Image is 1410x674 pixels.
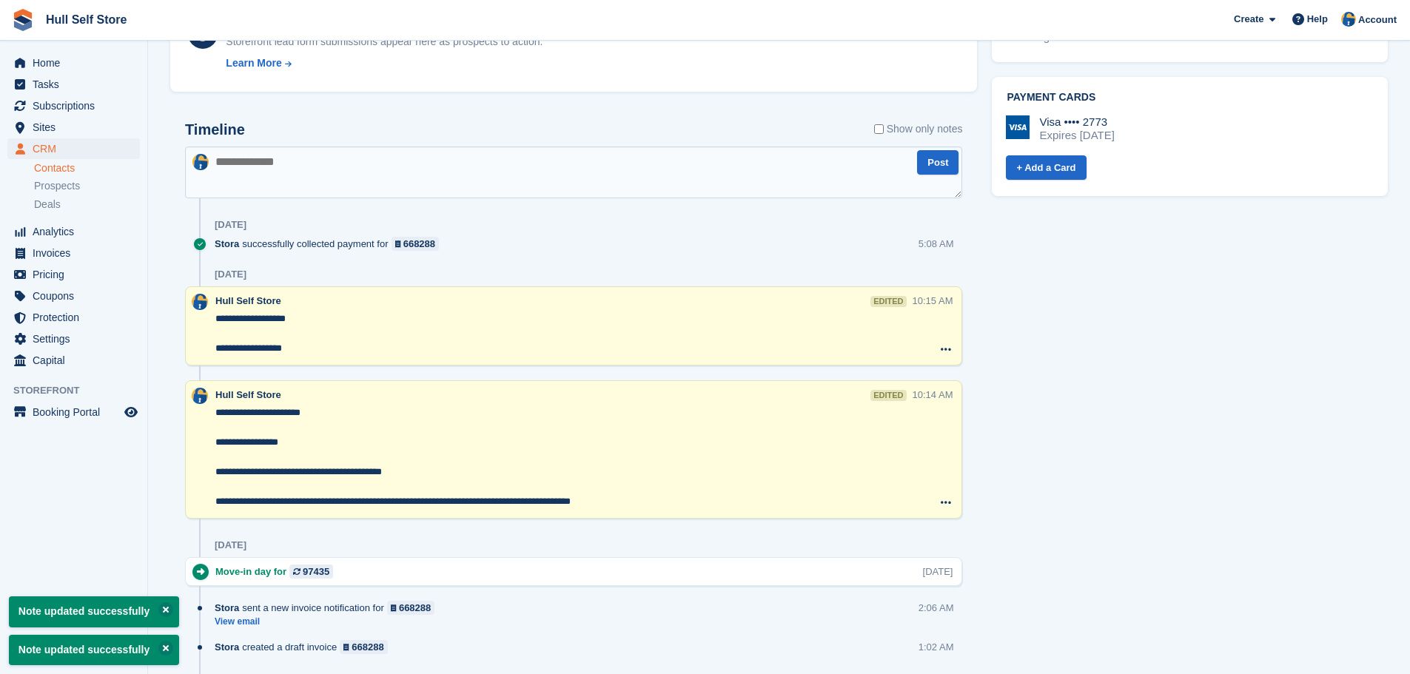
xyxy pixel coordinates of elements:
[7,221,140,242] a: menu
[7,243,140,263] a: menu
[33,307,121,328] span: Protection
[33,402,121,422] span: Booking Portal
[7,402,140,422] a: menu
[870,390,906,401] div: edited
[352,640,383,654] div: 668288
[7,328,140,349] a: menu
[12,9,34,31] img: stora-icon-8386f47178a22dfd0bd8f6a31ec36ba5ce8667c1dd55bd0f319d3a0aa187defe.svg
[122,403,140,421] a: Preview store
[7,307,140,328] a: menu
[192,154,209,170] img: Hull Self Store
[215,539,246,551] div: [DATE]
[215,601,239,615] span: Stora
[1341,12,1356,27] img: Hull Self Store
[392,237,440,251] a: 668288
[215,237,446,251] div: successfully collected payment for
[7,286,140,306] a: menu
[192,388,208,404] img: Hull Self Store
[215,237,239,251] span: Stora
[1307,12,1328,27] span: Help
[226,55,543,71] a: Learn More
[919,640,954,654] div: 1:02 AM
[34,161,140,175] a: Contacts
[215,389,281,400] span: Hull Self Store
[913,388,953,402] div: 10:14 AM
[215,269,246,280] div: [DATE]
[289,565,333,579] a: 97435
[340,640,388,654] a: 668288
[9,635,179,665] p: Note updated successfully
[33,328,121,349] span: Settings
[33,117,121,138] span: Sites
[917,150,959,175] button: Post
[7,53,140,73] a: menu
[1007,92,1373,104] h2: Payment cards
[1234,12,1263,27] span: Create
[34,198,61,212] span: Deals
[33,74,121,95] span: Tasks
[399,601,431,615] div: 668288
[923,565,953,579] div: [DATE]
[7,74,140,95] a: menu
[7,264,140,285] a: menu
[1006,155,1086,180] a: + Add a Card
[33,286,121,306] span: Coupons
[215,640,395,654] div: created a draft invoice
[13,383,147,398] span: Storefront
[7,95,140,116] a: menu
[913,294,953,308] div: 10:15 AM
[34,178,140,194] a: Prospects
[33,95,121,116] span: Subscriptions
[387,601,435,615] a: 668288
[33,221,121,242] span: Analytics
[919,601,954,615] div: 2:06 AM
[303,565,329,579] div: 97435
[215,295,281,306] span: Hull Self Store
[226,55,281,71] div: Learn More
[874,121,884,137] input: Show only notes
[34,179,80,193] span: Prospects
[215,616,442,628] a: View email
[215,565,340,579] div: Move-in day for
[403,237,435,251] div: 668288
[192,294,208,310] img: Hull Self Store
[215,219,246,231] div: [DATE]
[215,601,442,615] div: sent a new invoice notification for
[7,117,140,138] a: menu
[34,197,140,212] a: Deals
[870,296,906,307] div: edited
[185,121,245,138] h2: Timeline
[9,596,179,627] p: Note updated successfully
[1358,13,1397,27] span: Account
[919,237,954,251] div: 5:08 AM
[1006,115,1030,139] img: Visa Logo
[33,138,121,159] span: CRM
[1039,115,1114,129] div: Visa •••• 2773
[33,350,121,371] span: Capital
[33,53,121,73] span: Home
[40,7,132,32] a: Hull Self Store
[215,640,239,654] span: Stora
[874,121,963,137] label: Show only notes
[33,264,121,285] span: Pricing
[7,138,140,159] a: menu
[7,350,140,371] a: menu
[226,34,543,50] div: Storefront lead form submissions appear here as prospects to action.
[1039,129,1114,142] div: Expires [DATE]
[33,243,121,263] span: Invoices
